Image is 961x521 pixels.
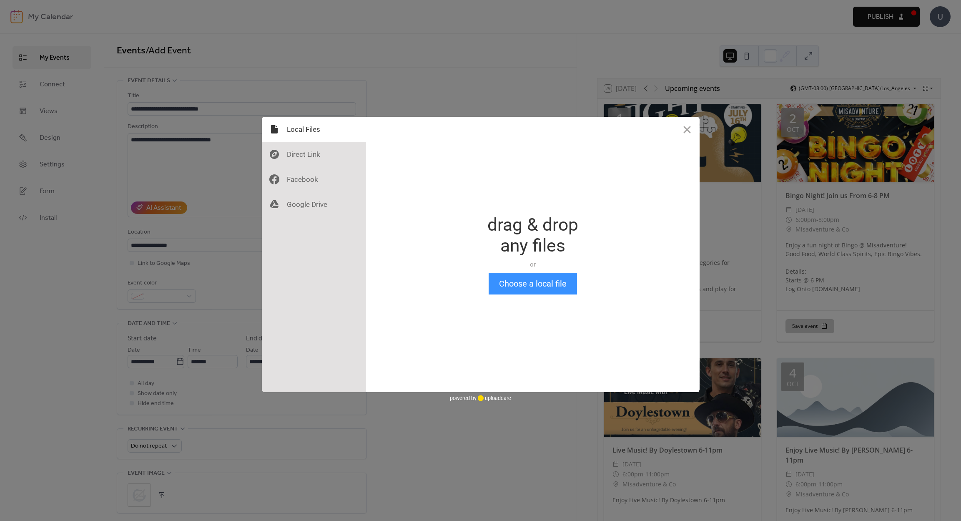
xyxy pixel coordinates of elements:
div: or [487,260,578,269]
div: Facebook [262,167,366,192]
div: Local Files [262,117,366,142]
div: drag & drop any files [487,214,578,256]
div: Direct Link [262,142,366,167]
div: powered by [450,392,511,405]
button: Choose a local file [489,273,577,294]
a: uploadcare [477,395,511,401]
button: Close [675,117,700,142]
div: Google Drive [262,192,366,217]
